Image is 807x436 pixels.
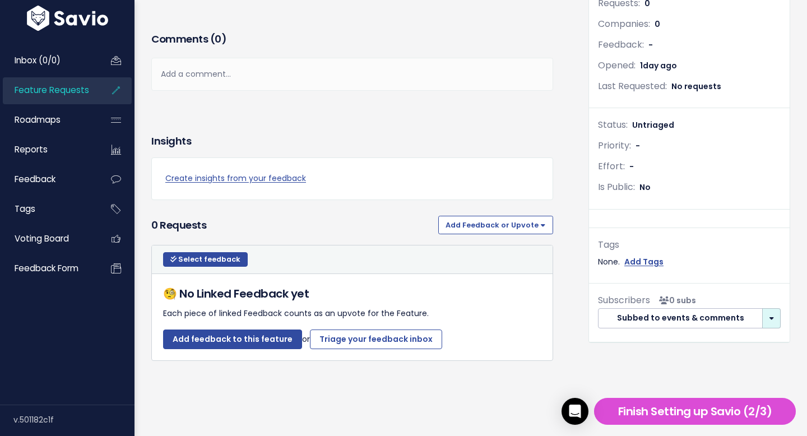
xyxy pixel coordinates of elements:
a: Feedback form [3,256,93,281]
span: 0 [215,32,221,46]
a: Feedback [3,166,93,192]
span: Companies: [598,17,650,30]
a: Add feedback to this feature [163,330,302,350]
a: Add Tags [624,255,664,269]
span: Priority: [598,139,631,152]
span: - [648,39,653,50]
p: or [163,330,541,350]
span: <p><strong>Subscribers</strong><br><br> No subscribers yet<br> </p> [655,295,696,306]
span: Feedback form [15,262,78,274]
h3: Insights [151,133,191,149]
span: 1 [640,60,677,71]
span: Reports [15,143,48,155]
div: None. [598,255,781,269]
a: Create insights from your feedback [165,171,539,185]
span: - [629,161,634,172]
a: Inbox (0/0) [3,48,93,73]
div: Tags [598,237,781,253]
span: Status: [598,118,628,131]
button: Add Feedback or Upvote [438,216,553,234]
a: Triage your feedback inbox [310,330,442,350]
span: Feedback [15,173,55,185]
div: v.501182c1f [13,405,134,434]
span: day ago [643,60,677,71]
p: Each piece of linked Feedback counts as an upvote for the Feature. [163,307,541,321]
a: Reports [3,137,93,163]
h3: Comments ( ) [151,31,553,47]
h3: 0 Requests [151,217,434,233]
span: Feedback: [598,38,644,51]
img: logo-white.9d6f32f41409.svg [24,6,111,31]
h5: 🧐 No Linked Feedback yet [163,285,541,302]
div: Add a comment... [151,58,553,91]
a: Feature Requests [3,77,93,103]
a: Voting Board [3,226,93,252]
span: Last Requested: [598,80,667,92]
span: 0 [655,18,660,30]
span: Opened: [598,59,636,72]
span: Select feedback [178,254,240,264]
h5: Finish Setting up Savio (2/3) [599,403,791,420]
span: No requests [671,81,721,92]
span: Inbox (0/0) [15,54,61,66]
span: Subscribers [598,294,650,307]
a: Roadmaps [3,107,93,133]
span: Voting Board [15,233,69,244]
span: - [636,140,640,151]
span: Untriaged [632,119,674,131]
span: Tags [15,203,35,215]
span: Effort: [598,160,625,173]
span: Is Public: [598,180,635,193]
span: Feature Requests [15,84,89,96]
span: Roadmaps [15,114,61,126]
button: Subbed to events & comments [598,308,763,328]
a: Tags [3,196,93,222]
button: Select feedback [163,252,248,267]
span: No [639,182,651,193]
div: Open Intercom Messenger [562,398,588,425]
